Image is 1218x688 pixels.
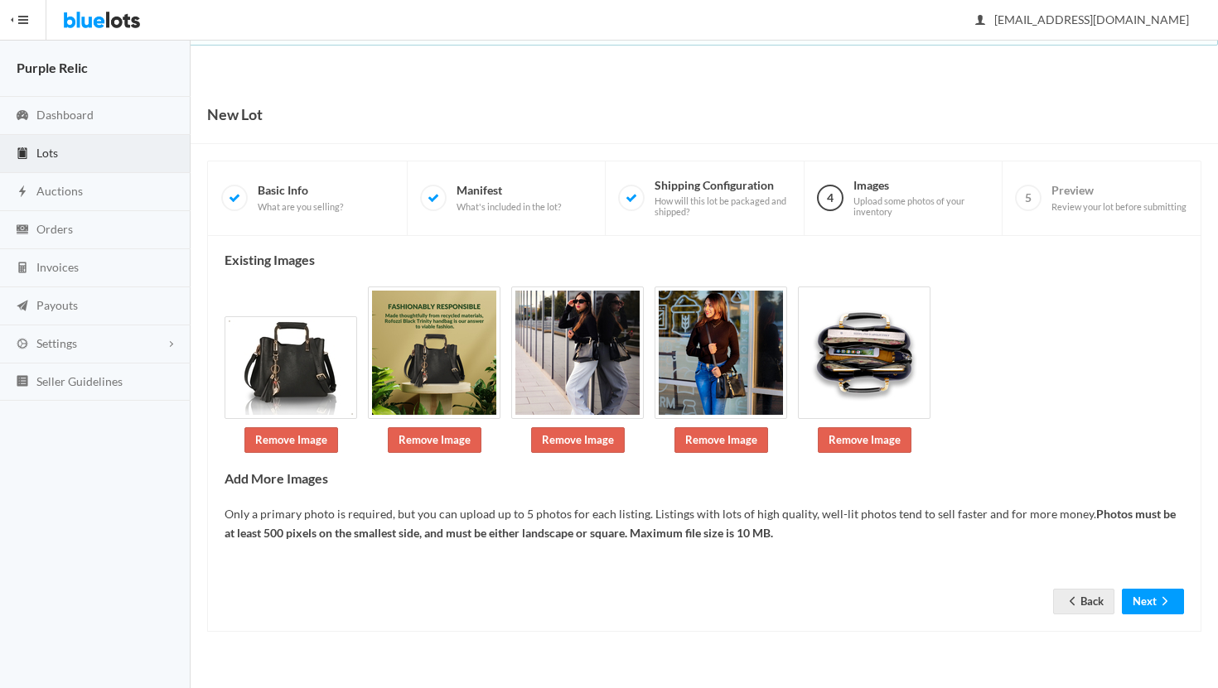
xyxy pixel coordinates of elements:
[817,185,843,211] span: 4
[36,298,78,312] span: Payouts
[36,222,73,236] span: Orders
[225,507,1176,540] b: Photos must be at least 500 pixels on the smallest side, and must be either landscape or square. ...
[225,316,357,419] img: bf2101ee-58b1-4b77-8e9a-4aeaaf4967f4-1731135554.jpg
[655,178,790,218] span: Shipping Configuration
[14,299,31,315] ion-icon: paper plane
[17,60,88,75] strong: Purple Relic
[258,183,343,212] span: Basic Info
[1064,594,1080,610] ion-icon: arrow back
[225,253,1184,267] h4: Existing Images
[655,286,787,419] img: 35ee40a1-4f67-4ea1-bd51-f412fe6d1887-1731135556.jpg
[36,184,83,198] span: Auctions
[388,427,481,453] a: Remove Image
[36,146,58,160] span: Lots
[457,201,561,213] span: What's included in the lot?
[853,195,989,218] span: Upload some photos of your inventory
[1051,201,1187,213] span: Review your lot before submitting
[14,108,31,124] ion-icon: speedometer
[14,223,31,238] ion-icon: cash
[1157,594,1173,610] ion-icon: arrow forward
[14,337,31,353] ion-icon: cog
[14,374,31,390] ion-icon: list box
[225,505,1184,542] p: Only a primary photo is required, but you can upload up to 5 photos for each listing. Listings wi...
[798,286,930,419] img: 6c2dfb40-778e-4c25-afc0-8212ee260cec-1731135556.jpg
[14,147,31,162] ion-icon: clipboard
[244,427,338,453] a: Remove Image
[818,427,911,453] a: Remove Image
[14,185,31,200] ion-icon: flash
[531,427,625,453] a: Remove Image
[36,374,123,388] span: Seller Guidelines
[1053,589,1114,614] a: arrow backBack
[1051,183,1187,212] span: Preview
[225,471,1184,486] h4: Add More Images
[368,286,500,419] img: c7e19c4a-0096-401a-b74a-e58a21683967-1731135554.jpg
[36,108,94,122] span: Dashboard
[674,427,768,453] a: Remove Image
[207,102,263,127] h1: New Lot
[511,286,644,419] img: cd634750-52cc-4159-a4fb-92eb863efa97-1731135555.jpg
[655,195,790,218] span: How will this lot be packaged and shipped?
[976,12,1189,26] span: [EMAIL_ADDRESS][DOMAIN_NAME]
[258,201,343,213] span: What are you selling?
[1015,185,1042,211] span: 5
[36,260,79,274] span: Invoices
[14,261,31,277] ion-icon: calculator
[972,13,988,29] ion-icon: person
[457,183,561,212] span: Manifest
[36,336,77,350] span: Settings
[853,178,989,218] span: Images
[1122,589,1184,614] button: Nextarrow forward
